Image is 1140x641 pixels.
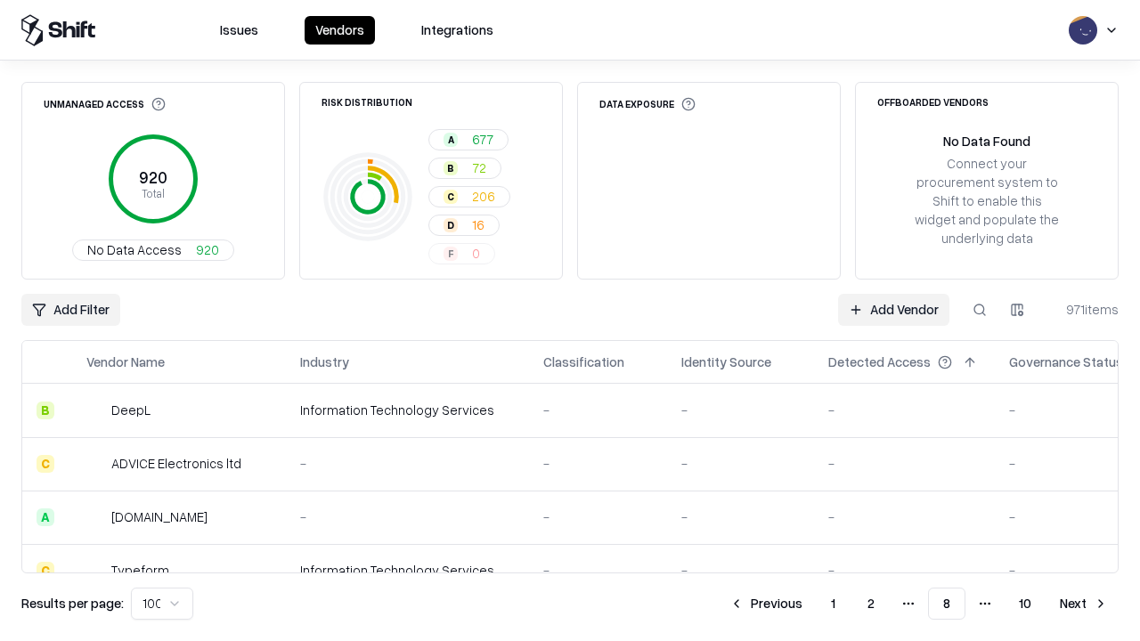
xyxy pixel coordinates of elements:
div: Data Exposure [599,97,696,111]
button: Previous [719,588,813,620]
div: Information Technology Services [300,561,515,580]
span: 920 [196,240,219,259]
button: Integrations [411,16,504,45]
div: C [37,455,54,473]
div: - [300,507,515,526]
div: Vendor Name [86,353,165,371]
div: B [37,402,54,419]
button: 8 [928,588,965,620]
nav: pagination [719,588,1119,620]
div: Risk Distribution [322,97,412,107]
button: 2 [853,588,889,620]
div: - [828,507,981,526]
div: - [543,561,653,580]
div: DeepL [111,401,151,419]
div: Industry [300,353,349,371]
button: Issues [209,16,269,45]
div: A [444,133,458,147]
div: Offboarded Vendors [877,97,989,107]
div: - [543,507,653,526]
div: B [444,161,458,175]
button: Vendors [305,16,375,45]
span: 72 [472,158,486,177]
div: A [37,508,54,526]
div: Information Technology Services [300,401,515,419]
div: Unmanaged Access [44,97,166,111]
button: 1 [817,588,850,620]
p: Results per page: [21,594,124,613]
span: 677 [472,130,493,149]
img: DeepL [86,402,104,419]
div: - [543,401,653,419]
button: D16 [428,215,500,236]
button: C206 [428,186,510,207]
div: No Data Found [943,132,1030,150]
a: Add Vendor [838,294,949,326]
button: Add Filter [21,294,120,326]
div: 971 items [1047,300,1119,319]
button: No Data Access920 [72,239,234,261]
img: ADVICE Electronics ltd [86,455,104,473]
div: - [681,561,800,580]
div: Typeform [111,561,169,580]
button: A677 [428,129,509,150]
span: No Data Access [87,240,182,259]
button: Next [1049,588,1119,620]
div: Connect your procurement system to Shift to enable this widget and populate the underlying data [913,154,1061,248]
div: - [828,454,981,473]
div: D [444,218,458,232]
div: Detected Access [828,353,931,371]
div: Governance Status [1009,353,1123,371]
div: - [300,454,515,473]
img: cybersafe.co.il [86,508,104,526]
div: - [543,454,653,473]
div: - [828,401,981,419]
div: C [37,562,54,580]
button: 10 [1005,588,1046,620]
div: - [681,507,800,526]
div: Identity Source [681,353,771,371]
button: B72 [428,158,501,179]
img: Typeform [86,562,104,580]
div: - [828,561,981,580]
div: Classification [543,353,624,371]
span: 206 [472,187,495,206]
div: - [681,454,800,473]
tspan: Total [142,186,165,200]
tspan: 920 [139,167,167,187]
div: C [444,190,458,204]
div: - [681,401,800,419]
div: ADVICE Electronics ltd [111,454,241,473]
span: 16 [472,215,484,234]
div: [DOMAIN_NAME] [111,507,208,526]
